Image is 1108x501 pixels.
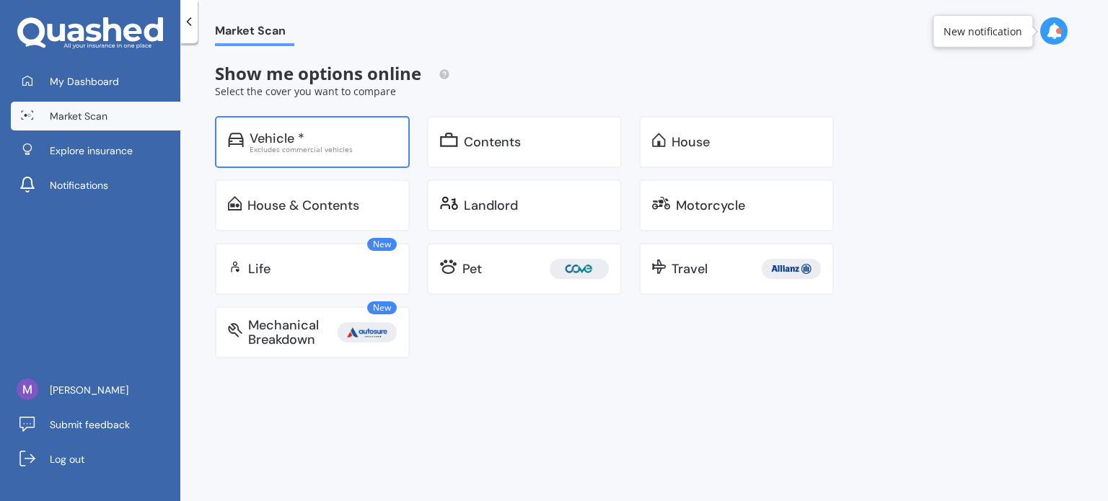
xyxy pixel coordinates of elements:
[50,109,107,123] span: Market Scan
[672,262,708,276] div: Travel
[50,74,119,89] span: My Dashboard
[440,133,458,147] img: content.01f40a52572271636b6f.svg
[11,67,180,96] a: My Dashboard
[11,171,180,200] a: Notifications
[462,262,482,276] div: Pet
[765,259,818,279] img: Allianz.webp
[464,198,518,213] div: Landlord
[11,136,180,165] a: Explore insurance
[248,318,338,347] div: Mechanical Breakdown
[50,452,84,466] span: Log out
[652,133,666,147] img: home.91c183c226a05b4dc763.svg
[215,84,396,98] span: Select the cover you want to compare
[50,143,133,158] span: Explore insurance
[247,198,359,213] div: House & Contents
[50,417,130,432] span: Submit feedback
[340,322,394,342] img: Autosure.webp
[248,262,271,276] div: Life
[228,196,242,210] img: home-and-contents.b802091223b8502ef2dd.svg
[228,323,242,337] img: mbi.6615ef239df2212c2848.svg
[676,198,745,213] div: Motorcycle
[367,301,397,314] span: New
[553,259,606,279] img: Cove.webp
[17,378,38,400] img: ACg8ocK8Ccf69pZvSSsFvLOXem1oHAK3Uoz-QnTYHWFId54T7bHczw=s96-c
[215,61,450,85] span: Show me options online
[250,131,304,146] div: Vehicle *
[11,102,180,130] a: Market Scan
[50,383,128,397] span: [PERSON_NAME]
[11,410,180,439] a: Submit feedback
[228,260,242,274] img: life.f720d6a2d7cdcd3ad642.svg
[672,135,710,149] div: House
[367,238,397,251] span: New
[464,135,521,149] div: Contents
[11,445,180,474] a: Log out
[11,376,180,404] a: [PERSON_NAME]
[440,196,458,210] img: landlord.470ea2398dcb263567d0.svg
[440,260,457,274] img: pet.71f96884985775575a0d.svg
[944,24,1022,38] div: New notification
[652,260,666,274] img: travel.bdda8d6aa9c3f12c5fe2.svg
[215,24,294,43] span: Market Scan
[228,133,244,147] img: car.f15378c7a67c060ca3f3.svg
[250,146,397,153] div: Excludes commercial vehicles
[427,243,622,295] a: Pet
[50,178,108,192] span: Notifications
[652,196,670,210] img: motorbike.c49f395e5a6966510904.svg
